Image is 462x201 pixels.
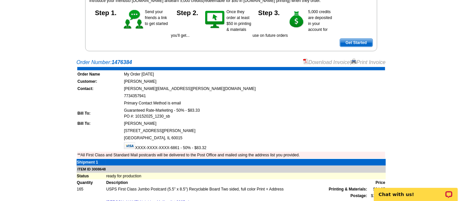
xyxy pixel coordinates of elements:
td: [GEOGRAPHIC_DATA], IL 60015 [124,135,385,141]
h5: Step 1. [89,9,122,15]
td: ITEM ID 3008648 [77,166,386,173]
td: $102.30 [368,192,386,199]
td: Customer: [77,78,123,85]
td: [PERSON_NAME][EMAIL_ADDRESS][PERSON_NAME][DOMAIN_NAME] [124,85,385,92]
iframe: LiveChat chat widget [370,180,462,201]
span: Once they order at least $50 in printing & materials you'll get... [171,10,251,38]
img: step-1.gif [122,9,145,31]
td: 7734357941 [124,93,385,99]
img: small-pdf-icon.gif [303,59,308,64]
td: Bill To: [77,107,123,120]
strong: Postage: [351,193,367,198]
td: Guaranteed Rate-Marketing - 50% - $83.33 PO #: 10152025_1230_sb [124,107,385,120]
h5: Step 3. [253,9,285,15]
div: Order Number: [77,58,386,66]
td: $64.35 [368,186,386,192]
img: step-3.gif [285,9,308,31]
td: ready for production [106,173,386,179]
td: Price [368,179,386,186]
td: Shipment 1 [77,159,106,166]
img: step-2.gif [204,9,227,31]
h5: Step 2. [171,9,204,15]
span: Send your friends a link to get started [145,10,168,26]
td: 165 [77,186,106,192]
a: Print Invoice [351,59,385,65]
span: Printing & Materials: [329,186,367,192]
td: Primary Contact Method is email [124,100,385,106]
td: My Order [DATE] [124,71,385,78]
td: [STREET_ADDRESS][PERSON_NAME] [124,127,385,134]
div: | [303,58,386,66]
td: **All First Class and Standard Mail postcards will be delivered to the Post Office and mailed usi... [77,152,385,158]
td: XXXX-XXXX-XXXX-6861 - 50% - $83.32 [124,142,385,151]
a: Download Invoice [303,59,350,65]
span: 5,000 credits are deposited in your account for use on future orders [253,10,332,38]
td: Order Name [77,71,123,78]
img: visa.gif [124,142,135,149]
td: Status [77,173,106,179]
td: Quantity [77,179,106,186]
td: Description [106,179,368,186]
img: small-print-icon.gif [351,59,356,64]
td: [PERSON_NAME] [124,120,385,127]
td: Contact: [77,85,123,92]
strong: 1476384 [111,59,132,65]
a: Get Started [340,38,373,47]
td: USPS First Class Jumbo Postcard (5.5" x 8.5") Recyclable Board Two sided, full color Print + Address [106,186,368,192]
td: [PERSON_NAME] [124,78,385,85]
td: Bill To: [77,120,123,127]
